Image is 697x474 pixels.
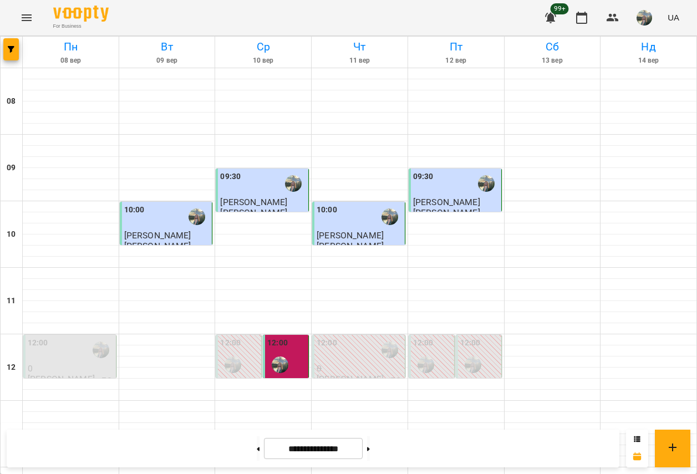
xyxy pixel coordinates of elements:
img: 3ee4fd3f6459422412234092ea5b7c8e.jpg [637,10,652,26]
button: Menu [13,4,40,31]
label: 12:00 [28,337,48,349]
img: Софія Вітте [272,356,288,373]
img: Софія Вітте [465,356,481,373]
h6: 10 вер [217,55,309,66]
h6: 13 вер [506,55,599,66]
label: 09:30 [220,171,241,183]
label: 12:00 [460,337,481,349]
p: [PERSON_NAME] [317,241,384,251]
button: UA [663,7,684,28]
label: 10:00 [317,204,337,216]
p: [PERSON_NAME] - парний урок 45 хв [317,374,403,394]
h6: 09 вер [121,55,213,66]
img: Софія Вітте [381,342,398,358]
img: Софія Вітте [93,342,109,358]
p: [PERSON_NAME] [413,208,480,217]
h6: 11 вер [313,55,406,66]
h6: 14 вер [602,55,695,66]
p: [PERSON_NAME] [220,208,287,217]
img: Софія Вітте [225,356,241,373]
label: 12:00 [413,337,434,349]
label: 12:00 [267,337,288,349]
h6: 12 вер [410,55,502,66]
span: [PERSON_NAME] [317,230,384,241]
span: [PERSON_NAME] [413,197,480,207]
img: Софія Вітте [189,208,205,225]
label: 12:00 [317,337,337,349]
img: Софія Вітте [285,175,302,192]
h6: Ср [217,38,309,55]
span: UA [668,12,679,23]
h6: 11 [7,295,16,307]
label: 12:00 [220,337,241,349]
img: Софія Вітте [381,208,398,225]
img: Voopty Logo [53,6,109,22]
label: 10:00 [124,204,145,216]
span: [PERSON_NAME] [220,197,287,207]
h6: 10 [7,228,16,241]
p: 0 [28,364,114,373]
img: Софія Вітте [418,356,434,373]
img: Софія Вітте [478,175,495,192]
h6: Пт [410,38,502,55]
span: For Business [53,23,109,30]
p: 0 [317,364,403,373]
h6: Нд [602,38,695,55]
h6: 12 [7,361,16,374]
label: 09:30 [413,171,434,183]
h6: 08 вер [24,55,117,66]
h6: 09 [7,162,16,174]
h6: 08 [7,95,16,108]
p: [PERSON_NAME] - парний урок 45 хв [28,374,114,394]
h6: Сб [506,38,599,55]
span: [PERSON_NAME] [124,230,191,241]
span: 99+ [551,3,569,14]
p: [PERSON_NAME] [124,241,191,251]
h6: Вт [121,38,213,55]
h6: Пн [24,38,117,55]
h6: Чт [313,38,406,55]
